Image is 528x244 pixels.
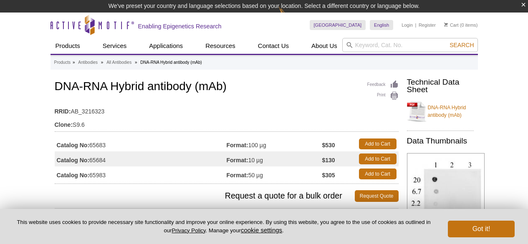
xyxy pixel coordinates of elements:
li: | [415,20,417,30]
a: Privacy Policy [172,227,205,234]
strong: $305 [322,171,335,179]
li: DNA-RNA Hybrid antibody (mAb) [140,60,202,65]
a: Cart [444,22,459,28]
span: Search [450,42,474,48]
strong: Catalog No: [57,171,90,179]
a: Request Quote [355,190,399,202]
strong: Format: [227,171,248,179]
span: Request a quote for a bulk order [55,190,355,202]
a: Register [419,22,436,28]
strong: Format: [227,141,248,149]
h2: Data Thumbnails [407,137,474,145]
h2: Technical Data Sheet [407,78,474,93]
a: DNA-RNA Hybrid antibody (mAb) [407,99,474,124]
a: [GEOGRAPHIC_DATA] [310,20,366,30]
img: Your Cart [444,23,448,27]
a: Antibodies [78,59,98,66]
a: Products [54,59,71,66]
td: 10 µg [227,151,322,166]
strong: Catalog No: [57,141,90,149]
a: Feedback [367,80,399,89]
a: Print [367,91,399,101]
img: Change Here [279,6,301,26]
a: About Us [306,38,342,54]
td: 65983 [55,166,227,181]
a: Add to Cart [359,138,397,149]
td: AB_3216323 [55,103,399,116]
li: » [101,60,104,65]
a: Applications [144,38,188,54]
a: Add to Cart [359,153,397,164]
a: Login [402,22,413,28]
input: Keyword, Cat. No. [342,38,478,52]
a: All Antibodies [106,59,131,66]
strong: $530 [322,141,335,149]
td: S9.6 [55,116,399,129]
li: » [135,60,137,65]
strong: $130 [322,156,335,164]
button: Search [447,41,476,49]
a: Resources [200,38,240,54]
td: 50 µg [227,166,322,181]
p: This website uses cookies to provide necessary site functionality and improve your online experie... [13,219,434,234]
li: » [73,60,75,65]
td: 65684 [55,151,227,166]
strong: RRID: [55,108,71,115]
strong: Catalog No: [57,156,90,164]
h2: Enabling Epigenetics Research [138,23,222,30]
a: Contact Us [253,38,294,54]
a: Products [51,38,85,54]
img: DNA-RNA Hybrid (mAb) tested by dot blot analysis. [407,153,485,216]
h1: DNA-RNA Hybrid antibody (mAb) [55,80,399,94]
td: 100 µg [227,136,322,151]
strong: Format: [227,156,248,164]
strong: Clone: [55,121,73,128]
button: Got it! [448,221,515,237]
button: cookie settings [241,226,282,234]
li: (0 items) [444,20,478,30]
a: English [370,20,393,30]
td: 65683 [55,136,227,151]
a: Add to Cart [359,169,397,179]
a: Services [98,38,132,54]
